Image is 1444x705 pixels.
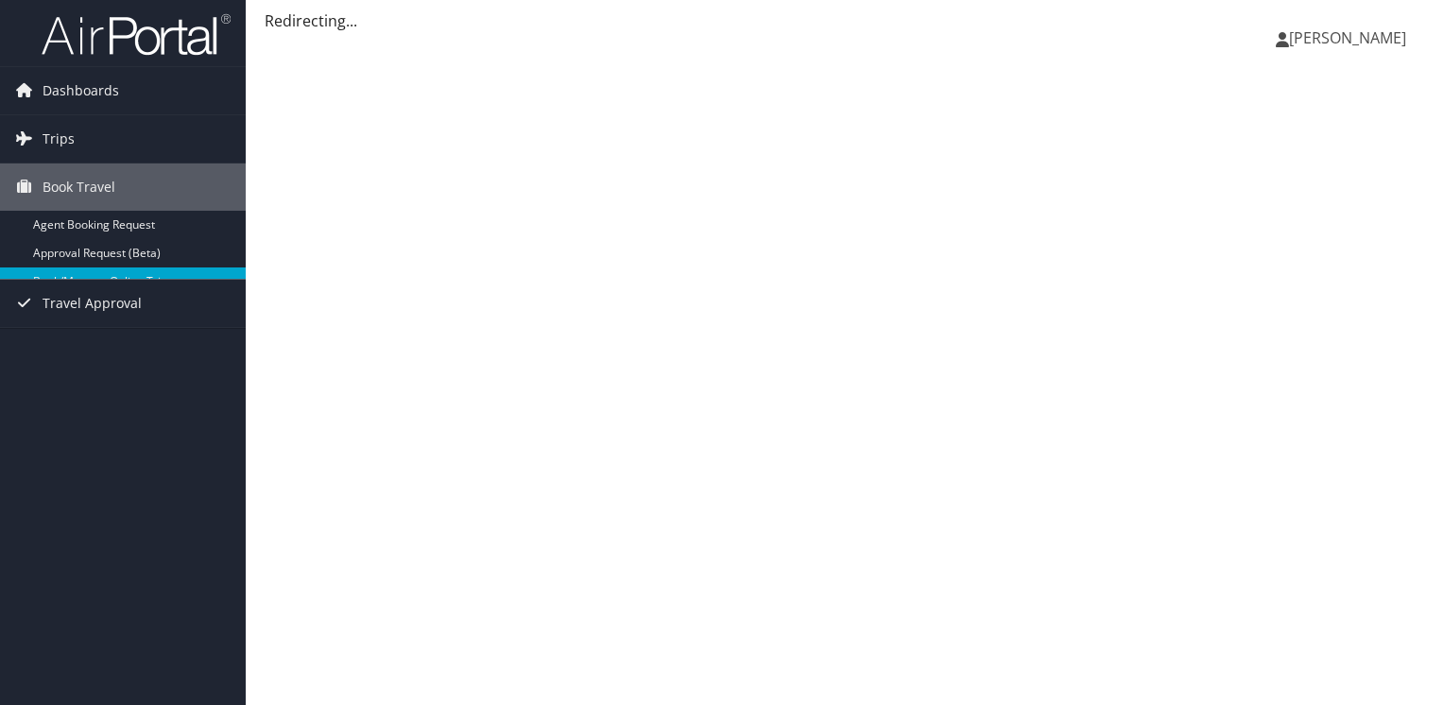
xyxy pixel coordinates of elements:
img: airportal-logo.png [42,12,231,57]
a: [PERSON_NAME] [1276,9,1425,66]
span: Dashboards [43,67,119,114]
span: Book Travel [43,163,115,211]
div: Redirecting... [265,9,1425,32]
span: Travel Approval [43,280,142,327]
span: [PERSON_NAME] [1289,27,1406,48]
span: Trips [43,115,75,163]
